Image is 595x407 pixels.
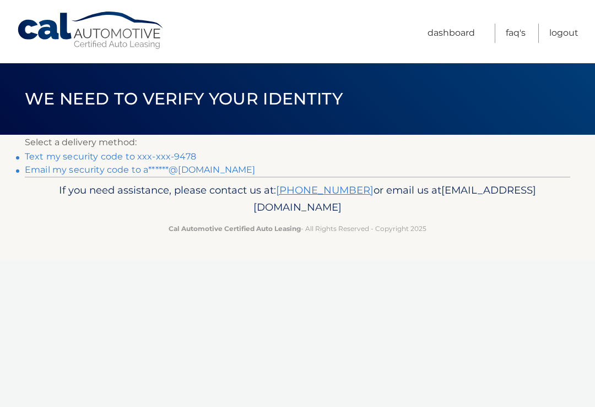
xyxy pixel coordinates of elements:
a: Dashboard [428,24,475,43]
span: We need to verify your identity [25,89,343,109]
strong: Cal Automotive Certified Auto Leasing [169,224,301,233]
p: Select a delivery method: [25,135,570,150]
a: Logout [549,24,578,43]
a: Text my security code to xxx-xxx-9478 [25,151,196,162]
p: - All Rights Reserved - Copyright 2025 [41,223,554,234]
a: Cal Automotive [17,11,165,50]
a: FAQ's [506,24,526,43]
a: Email my security code to a******@[DOMAIN_NAME] [25,164,256,175]
p: If you need assistance, please contact us at: or email us at [41,182,554,217]
a: [PHONE_NUMBER] [276,184,374,196]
